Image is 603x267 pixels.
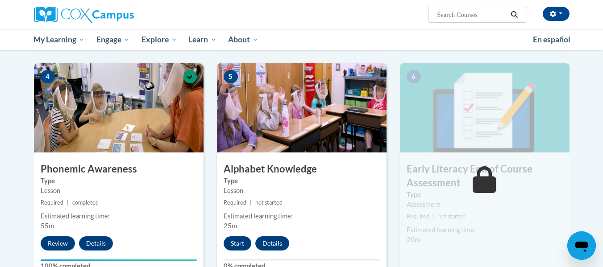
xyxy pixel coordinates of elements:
[188,34,216,45] span: Learn
[28,29,91,50] a: My Learning
[228,34,258,45] span: About
[217,63,387,152] img: Course Image
[41,222,54,230] span: 55m
[222,29,264,50] a: About
[433,213,435,220] span: |
[224,211,380,221] div: Estimated learning time:
[407,200,563,209] div: Assessment
[507,9,521,20] button: Search
[224,176,380,186] label: Type
[224,199,246,206] span: Required
[224,236,251,251] button: Start
[255,199,283,206] span: not started
[41,199,63,206] span: Required
[41,259,197,261] div: Your progress
[33,34,85,45] span: My Learning
[67,199,69,206] span: |
[407,70,421,83] span: 6
[72,199,99,206] span: completed
[407,213,429,220] span: Required
[436,9,507,20] input: Search Courses
[438,213,466,220] span: not started
[224,186,380,196] div: Lesson
[136,29,183,50] a: Explore
[224,222,237,230] span: 25m
[41,211,197,221] div: Estimated learning time:
[96,34,130,45] span: Engage
[407,225,563,235] div: Estimated learning time:
[91,29,136,50] a: Engage
[34,7,134,23] img: Cox Campus
[543,7,570,21] button: Account Settings
[41,186,197,196] div: Lesson
[407,190,563,200] label: Type
[21,29,583,50] div: Main menu
[224,70,238,83] span: 5
[567,231,596,260] iframe: Button to launch messaging window
[407,236,420,243] span: 20m
[34,63,204,152] img: Course Image
[533,35,570,44] span: En español
[41,236,75,251] button: Review
[400,162,570,190] h3: Early Literacy End of Course Assessment
[255,236,289,251] button: Details
[34,162,204,176] h3: Phonemic Awareness
[34,7,204,23] a: Cox Campus
[141,34,177,45] span: Explore
[250,199,252,206] span: |
[41,70,55,83] span: 4
[79,236,113,251] button: Details
[183,29,222,50] a: Learn
[527,30,576,49] a: En español
[400,63,570,152] img: Course Image
[41,176,197,186] label: Type
[217,162,387,176] h3: Alphabet Knowledge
